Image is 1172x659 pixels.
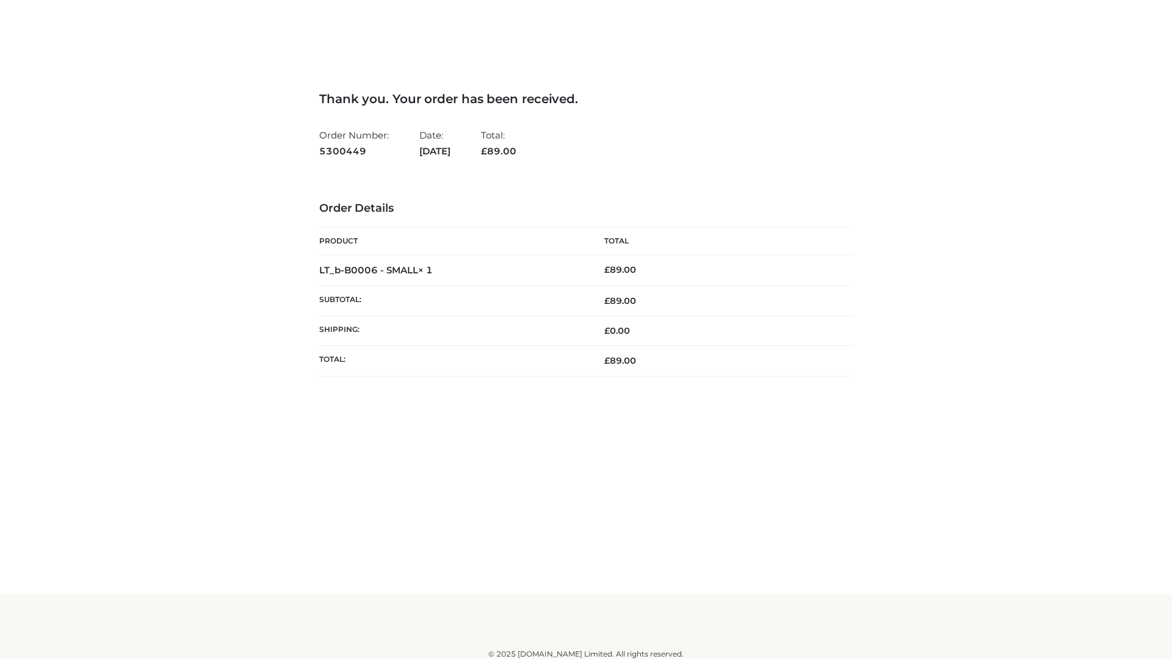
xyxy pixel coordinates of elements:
[604,325,610,336] span: £
[481,124,516,162] li: Total:
[604,355,610,366] span: £
[604,264,610,275] span: £
[481,145,516,157] span: 89.00
[418,264,433,276] strong: × 1
[319,92,853,106] h3: Thank you. Your order has been received.
[319,124,389,162] li: Order Number:
[604,325,630,336] bdi: 0.00
[481,145,487,157] span: £
[319,202,853,215] h3: Order Details
[419,124,450,162] li: Date:
[419,143,450,159] strong: [DATE]
[319,264,433,276] strong: LT_b-B0006 - SMALL
[319,286,586,315] th: Subtotal:
[604,264,636,275] bdi: 89.00
[319,228,586,255] th: Product
[319,346,586,376] th: Total:
[604,355,636,366] span: 89.00
[604,295,636,306] span: 89.00
[319,316,586,346] th: Shipping:
[586,228,853,255] th: Total
[319,143,389,159] strong: 5300449
[604,295,610,306] span: £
